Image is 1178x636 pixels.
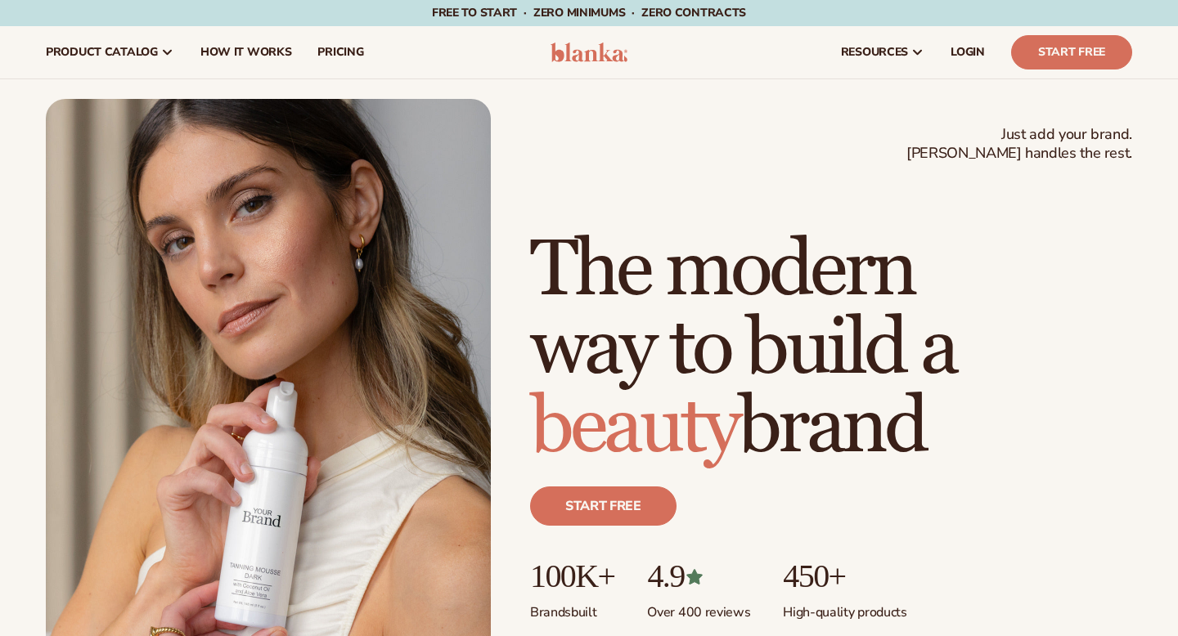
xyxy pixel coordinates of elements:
[200,46,292,59] span: How It Works
[906,125,1132,163] span: Just add your brand. [PERSON_NAME] handles the rest.
[783,558,906,594] p: 450+
[647,594,750,621] p: Over 400 reviews
[432,5,746,20] span: Free to start · ZERO minimums · ZERO contracts
[530,231,1132,467] h1: The modern way to build a brand
[187,26,305,78] a: How It Works
[530,594,614,621] p: Brands built
[317,46,363,59] span: pricing
[828,26,937,78] a: resources
[937,26,998,78] a: LOGIN
[783,594,906,621] p: High-quality products
[530,486,677,526] a: Start free
[530,558,614,594] p: 100K+
[33,26,187,78] a: product catalog
[46,46,158,59] span: product catalog
[551,43,628,62] img: logo
[1011,35,1132,69] a: Start Free
[647,558,750,594] p: 4.9
[951,46,985,59] span: LOGIN
[304,26,376,78] a: pricing
[841,46,908,59] span: resources
[530,379,738,475] span: beauty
